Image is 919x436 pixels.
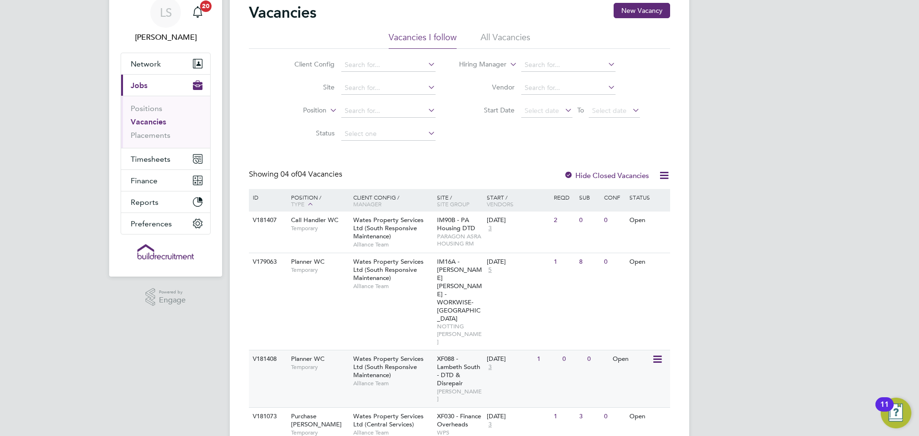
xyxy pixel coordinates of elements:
[341,127,436,141] input: Select one
[881,398,911,428] button: Open Resource Center, 11 new notifications
[121,148,210,169] button: Timesheets
[249,3,316,22] h2: Vacancies
[280,129,335,137] label: Status
[121,96,210,148] div: Jobs
[137,244,194,259] img: buildrec-logo-retina.png
[535,350,560,368] div: 1
[121,75,210,96] button: Jobs
[351,189,435,212] div: Client Config /
[341,81,436,95] input: Search for...
[353,282,432,290] span: Alliance Team
[160,6,172,19] span: LS
[291,200,304,208] span: Type
[437,412,481,428] span: XF030 - Finance Overheads
[551,253,576,271] div: 1
[437,323,482,345] span: NOTTING [PERSON_NAME]
[487,266,493,274] span: 5
[602,189,627,205] div: Conf
[592,106,627,115] span: Select date
[131,104,162,113] a: Positions
[121,32,211,43] span: Leah Seber
[459,83,515,91] label: Vendor
[521,81,616,95] input: Search for...
[564,171,649,180] label: Hide Closed Vacancies
[121,191,210,212] button: Reports
[291,363,348,371] span: Temporary
[131,155,170,164] span: Timesheets
[627,253,669,271] div: Open
[131,59,161,68] span: Network
[614,3,670,18] button: New Vacancy
[353,380,432,387] span: Alliance Team
[880,404,889,417] div: 11
[602,212,627,229] div: 0
[280,169,298,179] span: 04 of
[131,198,158,207] span: Reports
[249,169,344,179] div: Showing
[353,355,424,379] span: Wates Property Services Ltd (South Responsive Maintenance)
[487,363,493,371] span: 3
[291,266,348,274] span: Temporary
[577,408,602,425] div: 3
[280,60,335,68] label: Client Config
[291,355,325,363] span: Planner WC
[435,189,485,212] div: Site /
[389,32,457,49] li: Vacancies I follow
[484,189,551,212] div: Start /
[487,200,514,208] span: Vendors
[487,258,549,266] div: [DATE]
[487,421,493,429] span: 3
[280,169,342,179] span: 04 Vacancies
[487,413,549,421] div: [DATE]
[291,257,325,266] span: Planner WC
[627,408,669,425] div: Open
[437,233,482,247] span: PARAGON ASRA HOUSING RM
[577,189,602,205] div: Sub
[481,32,530,49] li: All Vacancies
[437,257,482,322] span: IM16A - [PERSON_NAME] [PERSON_NAME] - WORKWISE- [GEOGRAPHIC_DATA]
[551,408,576,425] div: 1
[291,224,348,232] span: Temporary
[280,83,335,91] label: Site
[291,412,342,428] span: Purchase [PERSON_NAME]
[131,176,157,185] span: Finance
[437,355,480,387] span: XF088 - Lambeth South - DTD & Disrepair
[437,388,482,402] span: [PERSON_NAME]
[250,350,284,368] div: V181408
[121,53,210,74] button: Network
[437,216,475,232] span: IM90B - PA Housing DTD
[525,106,559,115] span: Select date
[551,212,576,229] div: 2
[602,408,627,425] div: 0
[250,212,284,229] div: V181407
[451,60,506,69] label: Hiring Manager
[353,412,424,428] span: Wates Property Services Ltd (Central Services)
[341,104,436,118] input: Search for...
[353,200,381,208] span: Manager
[291,216,338,224] span: Call Handler WC
[284,189,351,213] div: Position /
[131,219,172,228] span: Preferences
[341,58,436,72] input: Search for...
[459,106,515,114] label: Start Date
[487,216,549,224] div: [DATE]
[627,189,669,205] div: Status
[131,131,170,140] a: Placements
[121,170,210,191] button: Finance
[200,0,212,12] span: 20
[610,350,652,368] div: Open
[551,189,576,205] div: Reqd
[250,253,284,271] div: V179063
[159,288,186,296] span: Powered by
[577,253,602,271] div: 8
[560,350,585,368] div: 0
[602,253,627,271] div: 0
[487,355,532,363] div: [DATE]
[353,216,424,240] span: Wates Property Services Ltd (South Responsive Maintenance)
[146,288,186,306] a: Powered byEngage
[159,296,186,304] span: Engage
[353,257,424,282] span: Wates Property Services Ltd (South Responsive Maintenance)
[250,189,284,205] div: ID
[627,212,669,229] div: Open
[574,104,587,116] span: To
